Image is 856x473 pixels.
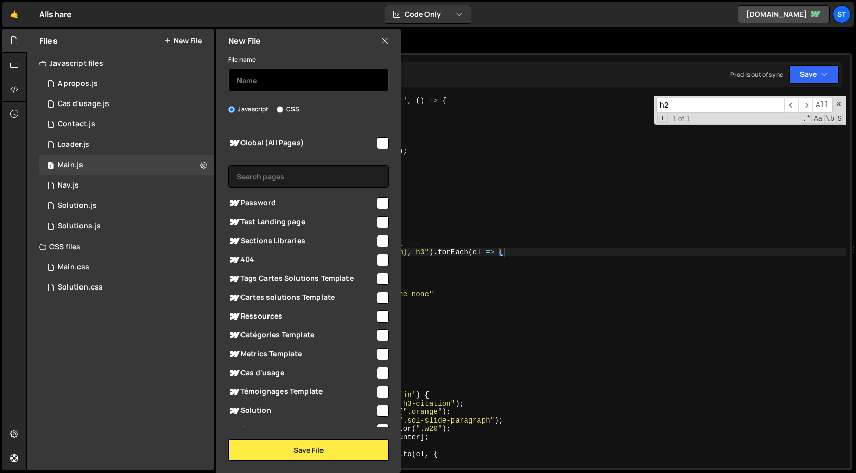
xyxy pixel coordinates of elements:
span: Catégories Template [228,329,375,341]
span: 404 [228,254,375,266]
div: CSS files [27,236,214,257]
span: 1 [48,162,54,170]
span: Sections Libraries [228,235,375,247]
div: 15185/40514.js [39,175,214,196]
div: Allshare [39,8,72,20]
div: 15185/39819.js [39,73,214,94]
a: [DOMAIN_NAME] [738,5,830,23]
div: Cas d'usage.js [58,99,109,109]
span: Toggle Replace mode [657,114,668,123]
div: Main.js [58,161,83,170]
div: Loader.js [58,140,89,149]
span: ​ [784,98,798,113]
span: Ressources [228,310,375,323]
span: Solution [228,405,375,417]
span: Search In Selection [836,114,843,124]
input: Name [228,69,389,91]
input: Search for [656,98,784,113]
div: Solutions.js [58,222,101,231]
input: Search pages [228,165,389,188]
div: 15185/39818.css [39,277,214,298]
div: 15185/39820.js [39,94,214,114]
span: Cas d'usage [228,367,375,379]
h2: New File [228,35,261,46]
div: 15185/39835.js [39,135,214,155]
span: Global (All Pages) [228,137,375,149]
div: 15185/39822.js [39,114,214,135]
span: Tags Cartes Solutions Template [228,273,375,285]
button: New File [164,37,202,45]
div: Main.css [58,262,89,272]
a: 🤙 [2,2,27,27]
div: 15185/39817.js [39,196,214,216]
span: ​ [798,98,813,113]
div: Javascript files [27,53,214,73]
span: CaseSensitive Search [813,114,823,124]
input: Javascript [228,106,235,113]
label: File name [228,55,256,65]
div: Prod is out of sync [730,70,783,79]
span: Password [228,197,375,209]
div: Nav.js [58,181,79,190]
label: CSS [277,104,299,114]
span: RegExp Search [801,114,812,124]
div: Contact.js [58,120,95,129]
input: CSS [277,106,283,113]
button: Code Only [385,5,471,23]
div: Solution.js [58,201,97,211]
span: Test Landing page [228,216,375,228]
div: A propos.js [58,79,98,88]
span: Contact [228,424,375,436]
h2: Files [39,35,58,46]
span: Alt-Enter [812,98,833,113]
span: 1 of 1 [668,115,694,123]
div: Solution.css [58,283,103,292]
div: 15185/39815.css [39,257,214,277]
button: Save File [228,439,389,461]
button: Save [789,65,839,84]
div: 15185/39823.js [39,216,214,236]
span: Whole Word Search [824,114,835,124]
a: St [833,5,851,23]
label: Javascript [228,104,269,114]
div: 15185/39814.js [39,155,214,175]
span: Témoignages Template [228,386,375,398]
span: Metrics Template [228,348,375,360]
span: Cartes solutions Template [228,292,375,304]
